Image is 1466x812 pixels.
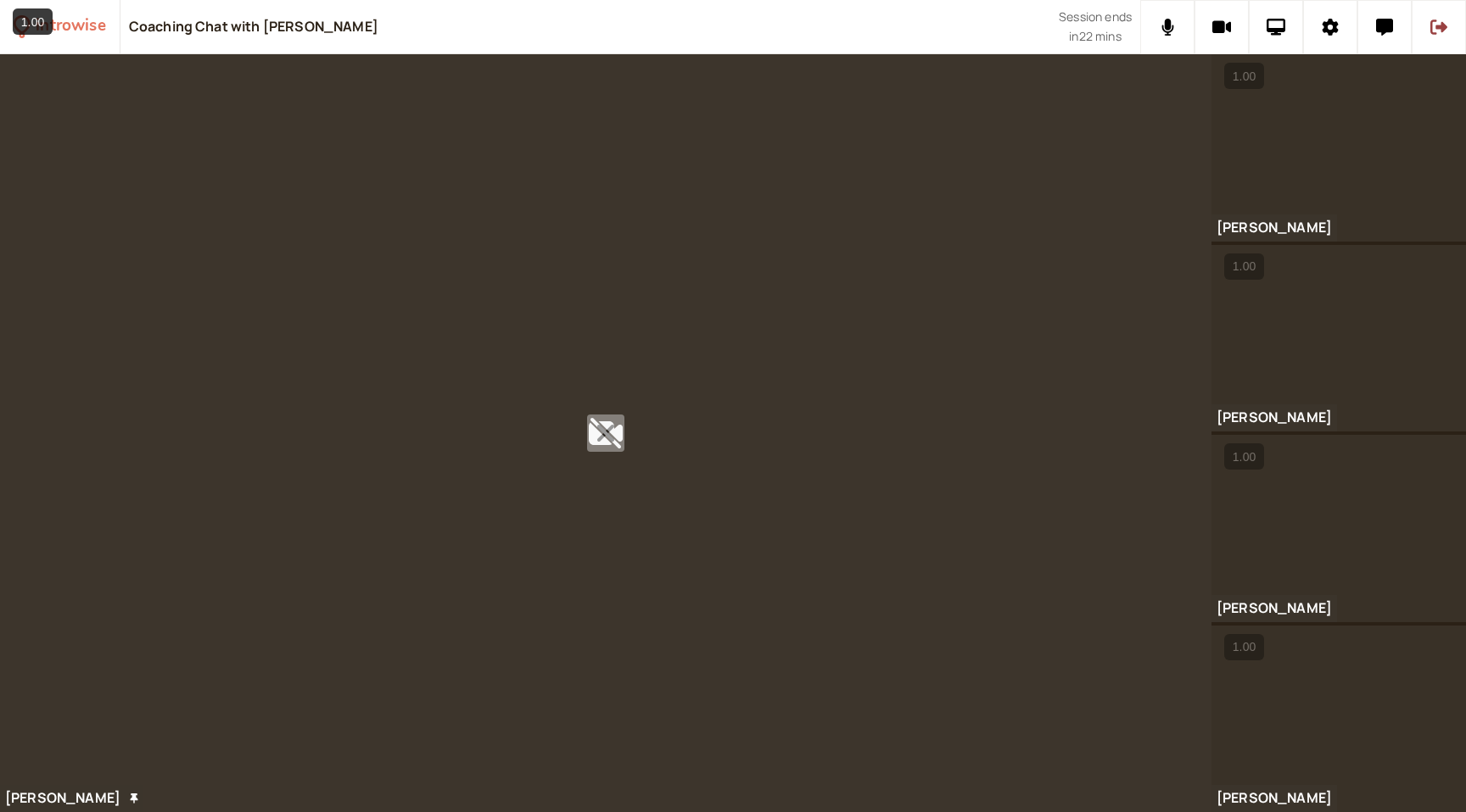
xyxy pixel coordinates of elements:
[129,18,378,36] div: Coaching Chat with [PERSON_NAME]
[587,414,624,452] button: Unpin
[1059,8,1132,46] div: Scheduled session end time. Don't worry, your call will continue
[36,14,105,40] div: introwise
[1069,27,1121,47] span: in 22 mins
[1059,8,1132,27] span: Session ends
